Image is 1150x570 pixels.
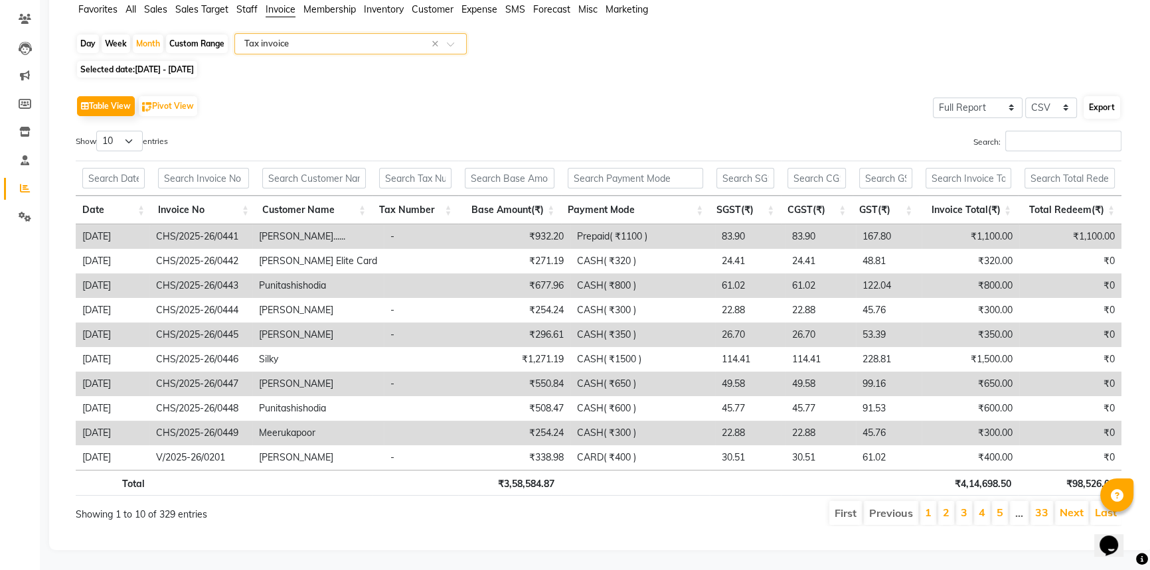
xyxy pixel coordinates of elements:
[578,3,598,15] span: Misc
[379,168,452,188] input: Search Tax Number
[785,372,856,396] td: 49.58
[926,168,1011,188] input: Search Invoice Total(₹)
[922,224,1019,249] td: ₹1,100.00
[469,249,570,273] td: ₹271.19
[144,3,167,15] span: Sales
[856,347,921,372] td: 228.81
[785,224,856,249] td: 83.90
[77,35,99,53] div: Day
[943,506,949,519] a: 2
[166,35,228,53] div: Custom Range
[149,372,252,396] td: CHS/2025-26/0447
[432,37,443,51] span: Clear all
[82,168,145,188] input: Search Date
[149,396,252,421] td: CHS/2025-26/0448
[76,372,149,396] td: [DATE]
[458,470,561,496] th: ₹3,58,584.87
[252,445,384,470] td: [PERSON_NAME]
[856,249,921,273] td: 48.81
[710,196,781,224] th: SGST(₹): activate to sort column ascending
[1019,396,1121,421] td: ₹0
[1095,506,1117,519] a: Last
[469,322,570,347] td: ₹296.61
[76,322,149,347] td: [DATE]
[606,3,648,15] span: Marketing
[570,273,715,298] td: CASH( ₹800 )
[236,3,258,15] span: Staff
[1019,249,1121,273] td: ₹0
[384,224,469,249] td: -
[469,372,570,396] td: ₹550.84
[715,445,785,470] td: 30.51
[384,445,469,470] td: -
[715,224,785,249] td: 83.90
[715,372,785,396] td: 49.58
[919,196,1018,224] th: Invoice Total(₹): activate to sort column ascending
[922,445,1019,470] td: ₹400.00
[149,224,252,249] td: CHS/2025-26/0441
[1035,506,1048,519] a: 33
[715,347,785,372] td: 114.41
[856,445,921,470] td: 61.02
[252,396,384,421] td: Punitashishodia
[922,322,1019,347] td: ₹350.00
[151,196,256,224] th: Invoice No: activate to sort column ascending
[135,64,194,74] span: [DATE] - [DATE]
[252,298,384,322] td: [PERSON_NAME]
[1018,470,1121,496] th: ₹98,526.00
[785,396,856,421] td: 45.77
[856,224,921,249] td: 167.80
[570,421,715,445] td: CASH( ₹300 )
[715,396,785,421] td: 45.77
[384,322,469,347] td: -
[1060,506,1084,519] a: Next
[973,131,1121,151] label: Search:
[469,347,570,372] td: ₹1,271.19
[252,249,384,273] td: [PERSON_NAME] Elite Card
[139,96,197,116] button: Pivot View
[133,35,163,53] div: Month
[1025,168,1115,188] input: Search Total Redeem(₹)
[925,506,932,519] a: 1
[922,273,1019,298] td: ₹800.00
[125,3,136,15] span: All
[856,298,921,322] td: 45.76
[922,249,1019,273] td: ₹320.00
[469,396,570,421] td: ₹508.47
[252,347,384,372] td: Silky
[1019,372,1121,396] td: ₹0
[979,506,985,519] a: 4
[561,196,710,224] th: Payment Mode: activate to sort column ascending
[78,3,118,15] span: Favorites
[568,168,703,188] input: Search Payment Mode
[570,224,715,249] td: Prepaid( ₹1100 )
[469,273,570,298] td: ₹677.96
[787,168,846,188] input: Search CGST(₹)
[997,506,1003,519] a: 5
[1005,131,1121,151] input: Search:
[716,168,774,188] input: Search SGST(₹)
[785,298,856,322] td: 22.88
[76,196,151,224] th: Date: activate to sort column ascending
[715,249,785,273] td: 24.41
[76,249,149,273] td: [DATE]
[1019,347,1121,372] td: ₹0
[570,372,715,396] td: CASH( ₹650 )
[1019,224,1121,249] td: ₹1,100.00
[252,421,384,445] td: Meerukapoor
[96,131,143,151] select: Showentries
[364,3,404,15] span: Inventory
[856,421,921,445] td: 45.76
[856,396,921,421] td: 91.53
[570,322,715,347] td: CASH( ₹350 )
[77,61,197,78] span: Selected date:
[785,445,856,470] td: 30.51
[252,372,384,396] td: [PERSON_NAME]
[76,298,149,322] td: [DATE]
[785,421,856,445] td: 22.88
[252,224,384,249] td: [PERSON_NAME]......
[76,347,149,372] td: [DATE]
[785,347,856,372] td: 114.41
[149,298,252,322] td: CHS/2025-26/0444
[384,372,469,396] td: -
